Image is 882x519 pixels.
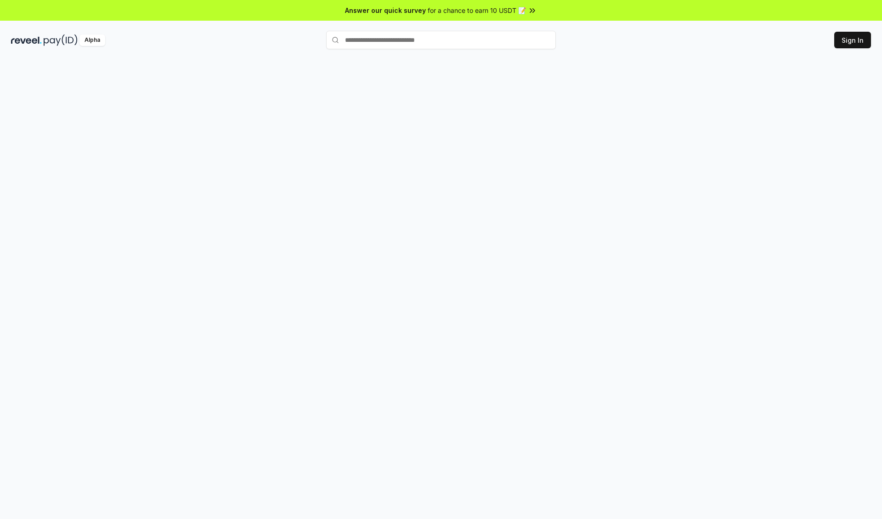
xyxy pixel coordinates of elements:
img: reveel_dark [11,34,42,46]
img: pay_id [44,34,78,46]
button: Sign In [834,32,871,48]
span: for a chance to earn 10 USDT 📝 [428,6,526,15]
div: Alpha [79,34,105,46]
span: Answer our quick survey [345,6,426,15]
